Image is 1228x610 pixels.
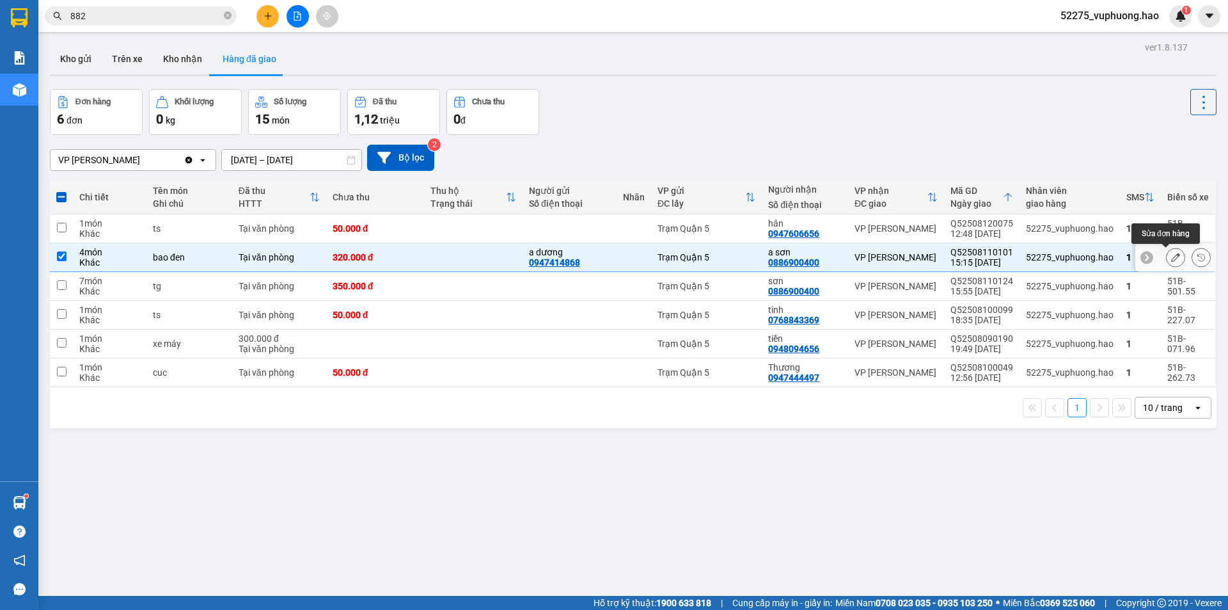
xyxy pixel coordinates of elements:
div: ts [153,310,226,320]
div: Trạm Quận 5 [657,223,755,234]
div: 1 [1126,310,1154,320]
div: Trạm Quận 5 [657,367,755,378]
div: Q52508110124 [950,276,1013,286]
div: Đã thu [239,186,310,196]
div: 0886900400 [768,286,819,296]
li: Hotline: 02839552959 [120,47,535,63]
div: Người gửi [529,186,610,196]
button: Trên xe [102,44,153,74]
div: 52275_vuphuong.hao [1026,281,1114,291]
div: 1 món [79,362,140,373]
div: Khác [79,257,140,268]
th: Toggle SortBy [848,181,944,214]
div: Trạm Quận 5 [657,281,755,291]
div: 1 [1126,339,1154,349]
div: 350.000 đ [333,281,418,291]
sup: 1 [24,494,28,498]
div: 1 món [79,333,140,344]
svg: Clear value [184,155,194,165]
div: Nhân viên [1026,186,1114,196]
div: 51B-227.07 [1167,305,1209,325]
strong: 1900 633 818 [656,598,711,608]
button: Bộ lọc [367,145,434,171]
div: Tại văn phòng [239,344,320,354]
div: Khác [79,344,140,354]
button: aim [316,5,338,28]
div: Đã thu [373,97,397,106]
div: 51B-262.73 [1167,362,1209,383]
div: 52275_vuphuong.hao [1026,252,1114,262]
div: ver 1.8.137 [1145,40,1188,54]
span: 1 [1184,6,1188,15]
button: Đơn hàng6đơn [50,89,143,135]
button: Khối lượng0kg [149,89,242,135]
th: Toggle SortBy [232,181,326,214]
th: Toggle SortBy [1120,181,1161,214]
div: giao hàng [1026,198,1114,209]
div: Chưa thu [472,97,505,106]
div: Thương [768,362,842,373]
div: Q52508090190 [950,333,1013,344]
div: Chưa thu [333,192,418,202]
div: Biển số xe [1167,192,1209,202]
span: message [13,583,26,595]
div: 7 món [79,276,140,286]
div: bao đen [153,252,226,262]
div: HTTT [239,198,310,209]
div: Trạm Quận 5 [657,310,755,320]
div: 51B-071.96 [1167,333,1209,354]
b: GỬI : VP [PERSON_NAME] [16,93,223,114]
div: 1 [1126,252,1154,262]
span: plus [264,12,272,20]
div: 15:15 [DATE] [950,257,1013,268]
div: 0947606656 [768,229,819,239]
div: 0947414868 [529,257,580,268]
div: Trạm Quận 5 [657,339,755,349]
span: | [721,596,723,610]
img: warehouse-icon [13,496,26,510]
div: Trạm Quận 5 [657,252,755,262]
span: 6 [57,111,64,127]
div: 1 [1126,281,1154,291]
div: tiền [768,333,842,344]
button: Kho gửi [50,44,102,74]
div: 10 / trang [1143,401,1183,414]
div: VP [PERSON_NAME] [854,367,938,378]
strong: 0369 525 060 [1040,598,1095,608]
sup: 1 [1182,6,1191,15]
span: close-circle [224,12,232,19]
span: close-circle [224,10,232,22]
span: 1,12 [354,111,378,127]
div: 52275_vuphuong.hao [1026,339,1114,349]
div: 320.000 đ [333,252,418,262]
img: logo.jpg [16,16,80,80]
span: ⚪️ [996,600,1000,606]
div: Tại văn phòng [239,223,320,234]
div: VP [PERSON_NAME] [854,281,938,291]
th: Toggle SortBy [944,181,1019,214]
div: Khác [79,373,140,383]
span: 0 [156,111,163,127]
span: Miền Nam [835,596,993,610]
div: VP [PERSON_NAME] [854,310,938,320]
div: Ngày giao [950,198,1003,209]
button: Hàng đã giao [212,44,287,74]
img: logo-vxr [11,8,28,28]
div: Q52508110101 [950,247,1013,257]
span: caret-down [1204,10,1215,22]
div: VP [PERSON_NAME] [854,223,938,234]
div: 0886900400 [768,257,819,268]
div: Sửa đơn hàng [1131,223,1200,244]
div: 19:49 [DATE] [950,344,1013,354]
strong: 0708 023 035 - 0935 103 250 [876,598,993,608]
span: file-add [293,12,302,20]
span: triệu [380,115,400,125]
div: VP [PERSON_NAME] [58,154,140,166]
button: caret-down [1198,5,1220,28]
div: 1 món [79,305,140,315]
div: Khối lượng [175,97,214,106]
div: SMS [1126,192,1144,202]
div: Tên món [153,186,226,196]
div: VP [PERSON_NAME] [854,339,938,349]
span: kg [166,115,175,125]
